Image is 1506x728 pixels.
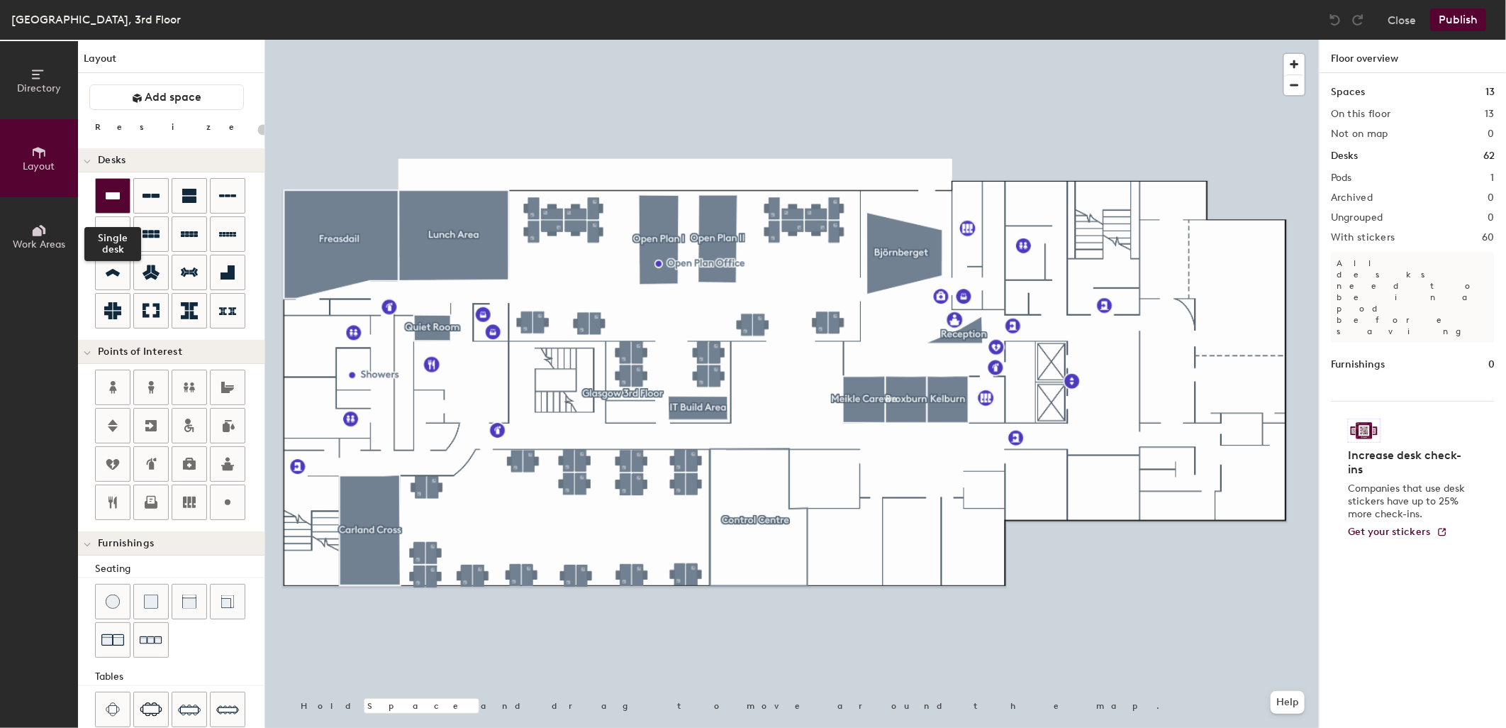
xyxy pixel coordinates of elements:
img: Couch (x2) [101,629,124,651]
button: Couch (middle) [172,584,207,619]
h2: Pods [1331,172,1352,184]
button: Stool [95,584,130,619]
h2: 13 [1485,109,1495,120]
button: Single desk [95,178,130,214]
button: Four seat table [95,692,130,727]
span: Directory [17,82,61,94]
img: Eight seat table [178,698,201,721]
h2: With stickers [1331,232,1395,243]
h1: Spaces [1331,84,1365,100]
button: Couch (corner) [210,584,245,619]
button: Eight seat table [172,692,207,727]
button: Couch (x3) [133,622,169,658]
img: Four seat table [106,702,120,717]
h2: 60 [1482,232,1495,243]
img: Couch (x3) [140,629,162,651]
button: Cushion [133,584,169,619]
p: All desks need to be in a pod before saving [1331,252,1495,343]
span: Desks [98,155,125,166]
button: Publish [1430,9,1486,31]
span: Furnishings [98,538,154,549]
a: Get your stickers [1348,526,1448,539]
h1: 0 [1488,357,1495,373]
h1: Furnishings [1331,357,1385,373]
span: Work Areas [13,238,65,250]
img: Cushion [144,595,158,609]
img: Stool [106,595,120,609]
div: Seating [95,561,264,577]
h4: Increase desk check-ins [1348,448,1469,477]
h2: 1 [1491,172,1495,184]
img: Undo [1328,13,1342,27]
img: Redo [1351,13,1365,27]
h2: 0 [1488,212,1495,224]
h1: Floor overview [1320,40,1506,73]
img: Couch (corner) [221,595,235,609]
button: Add space [89,84,244,110]
h1: Desks [1331,148,1358,164]
h1: Layout [78,51,264,73]
h1: 62 [1483,148,1495,164]
h2: Not on map [1331,128,1388,140]
span: Layout [23,160,55,172]
button: Six seat table [133,692,169,727]
p: Companies that use desk stickers have up to 25% more check-ins. [1348,482,1469,521]
img: Couch (middle) [182,595,196,609]
button: Help [1271,691,1305,714]
h2: Ungrouped [1331,212,1383,224]
h2: 0 [1488,192,1495,204]
button: Ten seat table [210,692,245,727]
h2: 0 [1488,128,1495,140]
span: Get your stickers [1348,526,1431,538]
img: Sticker logo [1348,419,1380,443]
button: Close [1388,9,1416,31]
button: Couch (x2) [95,622,130,658]
span: Points of Interest [98,346,182,358]
span: Add space [145,90,202,104]
img: Ten seat table [216,698,239,721]
h2: Archived [1331,192,1373,204]
h1: 13 [1485,84,1495,100]
img: Six seat table [140,702,162,717]
div: [GEOGRAPHIC_DATA], 3rd Floor [11,11,181,28]
h2: On this floor [1331,109,1391,120]
div: Resize [95,121,252,133]
div: Tables [95,669,264,685]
